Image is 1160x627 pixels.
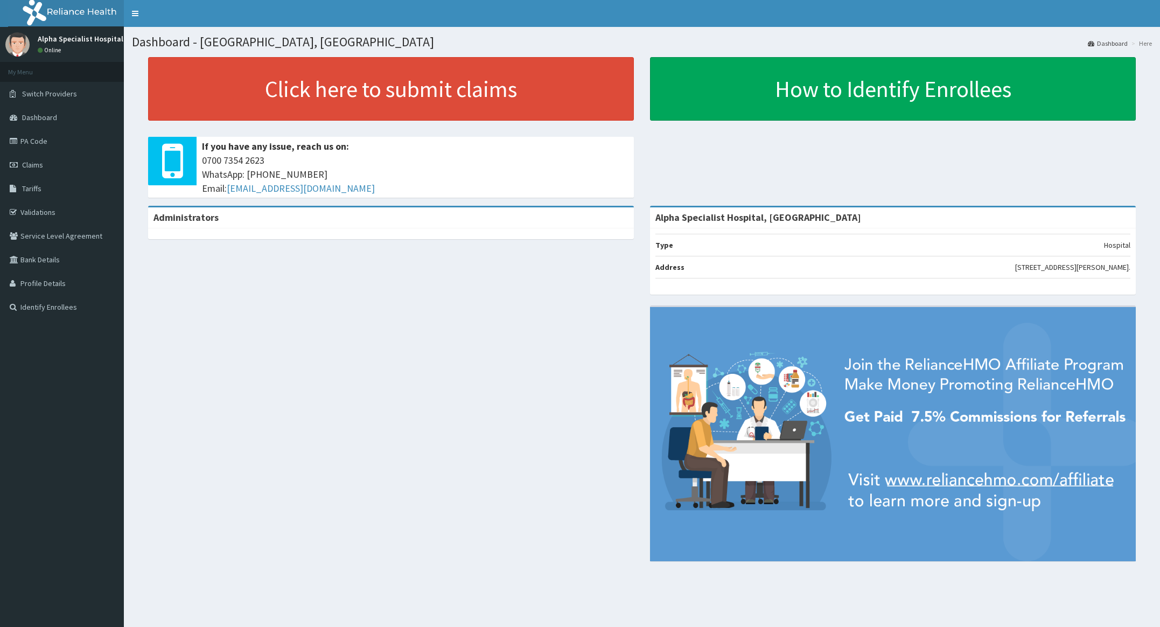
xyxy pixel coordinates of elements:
[153,211,219,224] b: Administrators
[148,57,634,121] a: Click here to submit claims
[650,307,1136,561] img: provider-team-banner.png
[655,240,673,250] b: Type
[22,113,57,122] span: Dashboard
[1015,262,1130,273] p: [STREET_ADDRESS][PERSON_NAME].
[655,211,861,224] strong: Alpha Specialist Hospital, [GEOGRAPHIC_DATA]
[5,32,30,57] img: User Image
[22,160,43,170] span: Claims
[202,154,628,195] span: 0700 7354 2623 WhatsApp: [PHONE_NUMBER] Email:
[202,140,349,152] b: If you have any issue, reach us on:
[227,182,375,194] a: [EMAIL_ADDRESS][DOMAIN_NAME]
[1104,240,1130,250] p: Hospital
[38,35,123,43] p: Alpha Specialist Hospital
[22,184,41,193] span: Tariffs
[1129,39,1152,48] li: Here
[38,46,64,54] a: Online
[655,262,684,272] b: Address
[132,35,1152,49] h1: Dashboard - [GEOGRAPHIC_DATA], [GEOGRAPHIC_DATA]
[1088,39,1128,48] a: Dashboard
[650,57,1136,121] a: How to Identify Enrollees
[22,89,77,99] span: Switch Providers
